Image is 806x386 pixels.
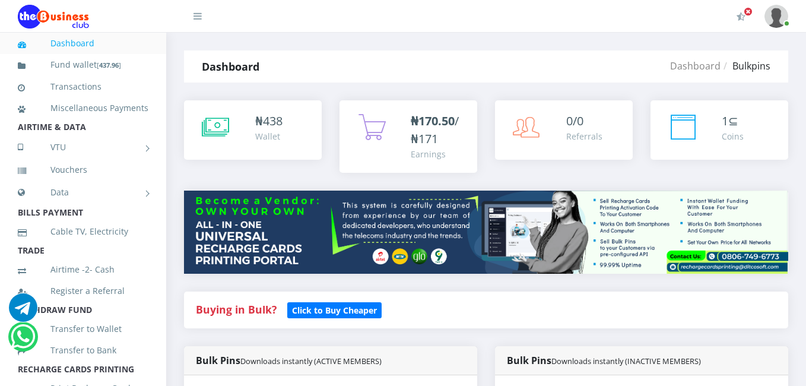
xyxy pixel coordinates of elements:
div: Wallet [255,130,283,143]
strong: Dashboard [202,59,259,74]
a: Miscellaneous Payments [18,94,148,122]
a: Register a Referral [18,277,148,305]
a: Cable TV, Electricity [18,218,148,245]
span: 438 [263,113,283,129]
div: ⊆ [722,112,744,130]
b: ₦170.50 [411,113,455,129]
b: 437.96 [99,61,119,69]
strong: Bulk Pins [196,354,382,367]
a: Transfer to Wallet [18,315,148,343]
a: 0/0 Referrals [495,100,633,160]
div: Referrals [566,130,602,143]
span: 1 [722,113,728,129]
div: ₦ [255,112,283,130]
span: /₦171 [411,113,459,147]
a: Transactions [18,73,148,100]
strong: Bulk Pins [507,354,701,367]
div: Earnings [411,148,465,160]
li: Bulkpins [721,59,770,73]
a: Airtime -2- Cash [18,256,148,283]
a: ₦438 Wallet [184,100,322,160]
a: Chat for support [9,302,37,322]
a: Chat for support [11,331,35,351]
a: VTU [18,132,148,162]
a: ₦170.50/₦171 Earnings [339,100,477,173]
a: Click to Buy Cheaper [287,302,382,317]
a: Vouchers [18,156,148,183]
small: [ ] [97,61,121,69]
a: Fund wallet[437.96] [18,51,148,79]
img: User [764,5,788,28]
img: Logo [18,5,89,29]
span: 0/0 [566,113,583,129]
b: Click to Buy Cheaper [292,305,377,316]
a: Data [18,178,148,207]
div: Coins [722,130,744,143]
span: Activate Your Membership [744,7,753,16]
img: multitenant_rcp.png [184,191,788,274]
small: Downloads instantly (ACTIVE MEMBERS) [240,356,382,366]
a: Dashboard [18,30,148,57]
small: Downloads instantly (INACTIVE MEMBERS) [551,356,701,366]
a: Dashboard [670,59,721,72]
i: Activate Your Membership [737,12,745,21]
strong: Buying in Bulk? [196,302,277,317]
a: Transfer to Bank [18,337,148,364]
